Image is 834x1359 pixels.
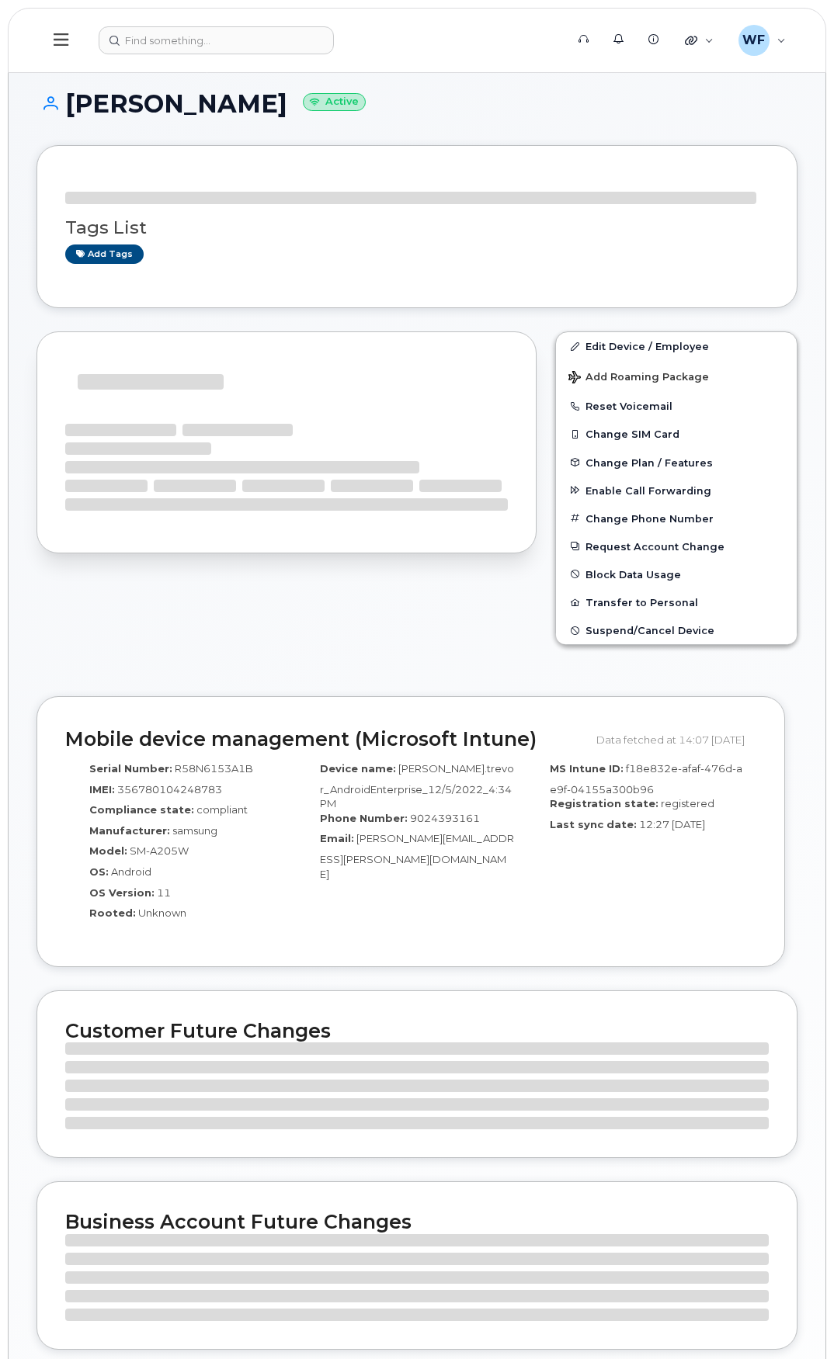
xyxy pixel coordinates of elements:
[89,782,115,797] label: IMEI:
[89,761,172,776] label: Serial Number:
[111,865,151,878] span: Android
[65,1210,769,1233] h2: Business Account Future Changes
[586,625,714,636] span: Suspend/Cancel Device
[130,844,189,857] span: SM-A205W
[586,456,713,468] span: Change Plan / Features
[556,560,797,588] button: Block Data Usage
[410,812,480,824] span: 9024393161
[89,865,109,879] label: OS:
[65,729,585,751] h2: Mobile device management (Microsoft Intune)
[556,449,797,477] button: Change Plan / Features
[157,886,171,899] span: 11
[556,616,797,644] button: Suspend/Cancel Device
[586,484,711,496] span: Enable Call Forwarding
[550,817,637,832] label: Last sync date:
[556,477,797,504] button: Enable Call Forwarding
[320,762,514,810] span: [PERSON_NAME].trevor_AndroidEnterprise_12/5/2022_4:34 PM
[320,832,514,879] span: [PERSON_NAME][EMAIL_ADDRESS][PERSON_NAME][DOMAIN_NAME]
[320,811,408,826] label: Phone Number:
[556,504,797,532] button: Change Phone Number
[556,532,797,560] button: Request Account Change
[89,844,127,858] label: Model:
[661,797,714,810] span: registered
[556,332,797,360] a: Edit Device / Employee
[550,761,624,776] label: MS Intune ID:
[138,907,186,919] span: Unknown
[172,824,217,837] span: samsung
[89,803,194,817] label: Compliance state:
[568,371,709,386] span: Add Roaming Package
[89,886,155,900] label: OS Version:
[196,803,248,816] span: compliant
[175,762,253,775] span: R58N6153A1B
[320,761,396,776] label: Device name:
[36,90,798,117] h1: [PERSON_NAME]
[550,762,742,796] span: f18e832e-afaf-476d-ae9f-04155a300b96
[65,244,144,264] a: Add tags
[320,831,354,846] label: Email:
[556,392,797,420] button: Reset Voicemail
[556,360,797,392] button: Add Roaming Package
[596,725,756,754] div: Data fetched at 14:07 [DATE]
[89,823,170,838] label: Manufacturer:
[303,93,366,111] small: Active
[550,796,659,811] label: Registration state:
[556,588,797,616] button: Transfer to Personal
[117,783,222,796] span: 356780104248783
[89,906,136,920] label: Rooted:
[639,818,705,830] span: 12:27 [DATE]
[65,218,769,237] h3: Tags List
[65,1019,769,1042] h2: Customer Future Changes
[556,420,797,448] button: Change SIM Card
